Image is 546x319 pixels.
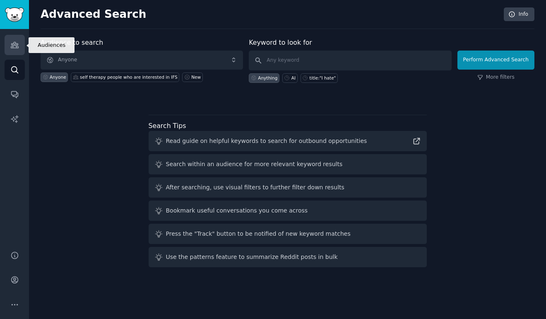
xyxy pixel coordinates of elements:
label: Search Tips [149,122,186,130]
div: Press the "Track" button to be notified of new keyword matches [166,230,351,238]
input: Any keyword [249,51,451,70]
label: Audience to search [41,39,103,46]
div: Bookmark useful conversations you come across [166,206,308,215]
button: Anyone [41,51,243,70]
div: After searching, use visual filters to further filter down results [166,183,344,192]
div: AI [291,75,296,81]
div: Search within an audience for more relevant keyword results [166,160,343,169]
div: title:"I hate" [310,75,336,81]
div: Anything [258,75,277,81]
h2: Advanced Search [41,8,499,21]
div: self therapy people who are interested in IFS [80,74,178,80]
div: Anyone [50,74,66,80]
div: Read guide on helpful keywords to search for outbound opportunities [166,137,367,145]
a: Info [504,7,534,22]
div: New [191,74,201,80]
button: Perform Advanced Search [457,51,534,70]
img: GummySearch logo [5,7,24,22]
label: Keyword to look for [249,39,312,46]
div: Use the patterns feature to summarize Reddit posts in bulk [166,253,338,261]
a: New [182,72,202,82]
a: More filters [477,74,515,81]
